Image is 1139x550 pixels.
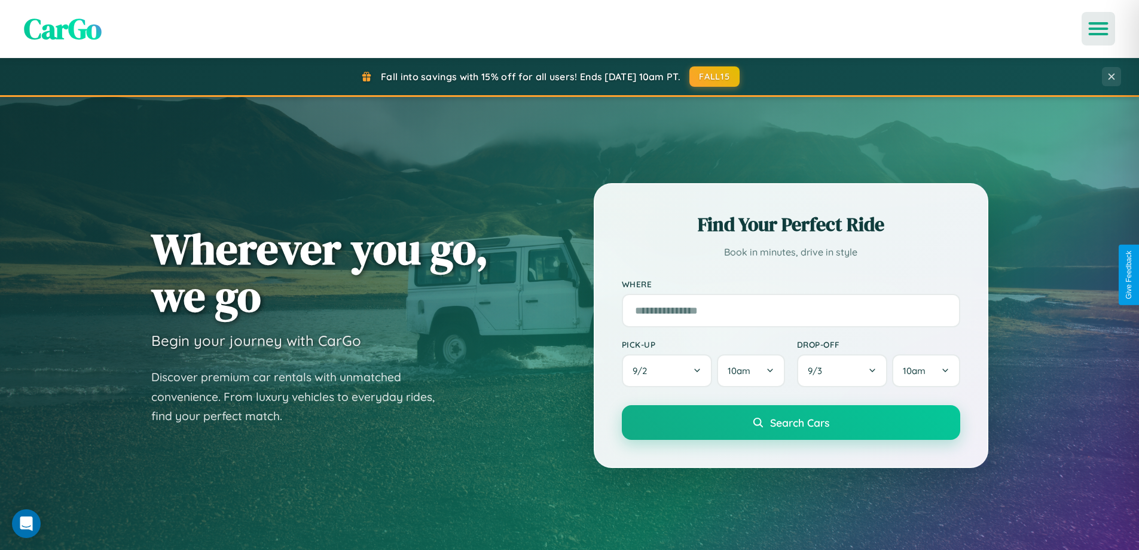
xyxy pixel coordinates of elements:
span: Fall into savings with 15% off for all users! Ends [DATE] 10am PT. [381,71,680,83]
p: Book in minutes, drive in style [622,244,960,261]
button: FALL15 [689,66,740,87]
button: 10am [892,354,960,387]
label: Pick-up [622,339,785,350]
span: 9 / 3 [808,365,828,376]
label: Drop-off [797,339,960,350]
span: 9 / 2 [633,365,653,376]
span: CarGo [24,9,102,48]
button: Search Cars [622,405,960,440]
button: 9/2 [622,354,713,387]
h3: Begin your journey with CarGo [151,332,361,350]
p: Discover premium car rentals with unmatched convenience. From luxury vehicles to everyday rides, ... [151,367,450,426]
span: Search Cars [770,416,829,429]
h1: Wherever you go, we go [151,225,488,320]
h2: Find Your Perfect Ride [622,211,960,238]
div: Give Feedback [1125,251,1133,299]
span: 10am [728,365,750,376]
button: Open menu [1082,12,1115,45]
button: 10am [717,354,784,387]
div: Open Intercom Messenger [12,509,41,538]
span: 10am [903,365,926,376]
label: Where [622,279,960,289]
button: 9/3 [797,354,888,387]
